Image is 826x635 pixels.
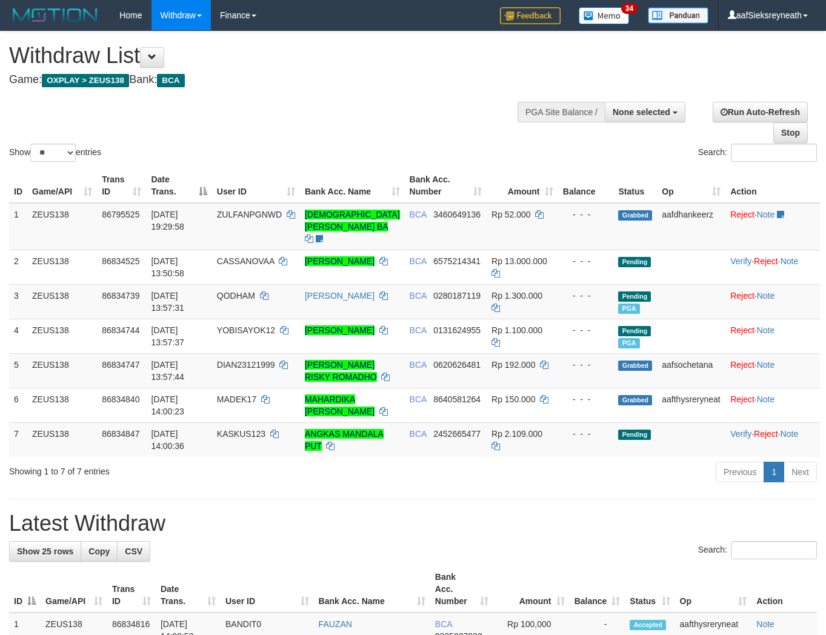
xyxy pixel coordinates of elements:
[27,353,97,388] td: ZEUS138
[757,360,775,370] a: Note
[410,210,427,219] span: BCA
[88,547,110,556] span: Copy
[151,429,184,451] span: [DATE] 14:00:36
[784,462,817,482] a: Next
[41,566,107,613] th: Game/API: activate to sort column ascending
[756,619,774,629] a: Note
[102,394,139,404] span: 86834840
[433,360,481,370] span: Copy 0620626481 to clipboard
[757,394,775,404] a: Note
[319,619,352,629] a: FAUZAN
[9,74,539,86] h4: Game: Bank:
[613,107,670,117] span: None selected
[487,168,558,203] th: Amount: activate to sort column ascending
[217,360,275,370] span: DIAN23121999
[563,290,609,302] div: - - -
[698,541,817,559] label: Search:
[9,44,539,68] h1: Withdraw List
[618,430,651,440] span: Pending
[27,422,97,457] td: ZEUS138
[563,393,609,405] div: - - -
[731,144,817,162] input: Search:
[27,284,97,319] td: ZEUS138
[618,326,651,336] span: Pending
[433,429,481,439] span: Copy 2452665477 to clipboard
[764,462,784,482] a: 1
[9,6,101,24] img: MOTION_logo.png
[9,388,27,422] td: 6
[648,7,708,24] img: panduan.png
[102,325,139,335] span: 86834744
[97,168,146,203] th: Trans ID: activate to sort column ascending
[117,541,150,562] a: CSV
[435,619,452,629] span: BCA
[405,168,487,203] th: Bank Acc. Number: activate to sort column ascending
[9,511,817,536] h1: Latest Withdraw
[81,541,118,562] a: Copy
[618,210,652,221] span: Grabbed
[217,210,282,219] span: ZULFANPGNWD
[27,250,97,284] td: ZEUS138
[305,256,375,266] a: [PERSON_NAME]
[27,203,97,250] td: ZEUS138
[725,250,820,284] td: · ·
[433,291,481,301] span: Copy 0280187119 to clipboard
[630,620,666,630] span: Accepted
[730,256,751,266] a: Verify
[17,547,73,556] span: Show 25 rows
[725,319,820,353] td: ·
[657,203,725,250] td: aafdhankeerz
[618,304,639,314] span: Marked by aafnoeunsreypich
[102,360,139,370] span: 86834747
[107,566,156,613] th: Trans ID: activate to sort column ascending
[725,284,820,319] td: ·
[757,325,775,335] a: Note
[491,429,542,439] span: Rp 2.109.000
[146,168,211,203] th: Date Trans.: activate to sort column descending
[30,144,76,162] select: Showentries
[731,541,817,559] input: Search:
[725,203,820,250] td: ·
[491,325,542,335] span: Rp 1.100.000
[754,256,778,266] a: Reject
[151,325,184,347] span: [DATE] 13:57:37
[212,168,300,203] th: User ID: activate to sort column ascending
[433,394,481,404] span: Copy 8640581264 to clipboard
[410,394,427,404] span: BCA
[563,428,609,440] div: - - -
[657,168,725,203] th: Op: activate to sort column ascending
[716,462,764,482] a: Previous
[563,324,609,336] div: - - -
[621,3,638,14] span: 34
[491,256,547,266] span: Rp 13.000.000
[618,361,652,371] span: Grabbed
[698,144,817,162] label: Search:
[314,566,430,613] th: Bank Acc. Name: activate to sort column ascending
[305,429,384,451] a: ANGKAS MANDALA PUT
[618,338,639,348] span: Marked by aafnoeunsreypich
[151,360,184,382] span: [DATE] 13:57:44
[605,102,685,122] button: None selected
[410,291,427,301] span: BCA
[102,291,139,301] span: 86834739
[433,325,481,335] span: Copy 0131624955 to clipboard
[613,168,657,203] th: Status
[410,429,427,439] span: BCA
[618,395,652,405] span: Grabbed
[125,547,142,556] span: CSV
[563,208,609,221] div: - - -
[730,360,754,370] a: Reject
[618,291,651,302] span: Pending
[300,168,405,203] th: Bank Acc. Name: activate to sort column ascending
[217,325,275,335] span: YOBISAYOK12
[27,319,97,353] td: ZEUS138
[9,203,27,250] td: 1
[9,566,41,613] th: ID: activate to sort column descending
[675,566,752,613] th: Op: activate to sort column ascending
[9,284,27,319] td: 3
[151,256,184,278] span: [DATE] 13:50:58
[563,359,609,371] div: - - -
[725,168,820,203] th: Action
[151,210,184,231] span: [DATE] 19:29:58
[410,360,427,370] span: BCA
